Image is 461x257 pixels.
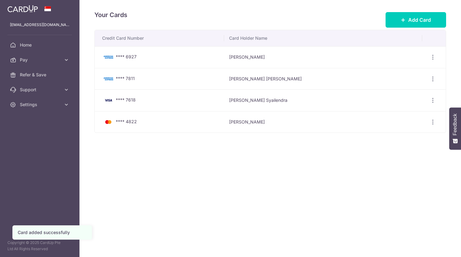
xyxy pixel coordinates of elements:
[20,87,61,93] span: Support
[18,229,87,236] div: Card added successfully
[224,30,422,46] th: Card Holder Name
[224,68,422,90] td: [PERSON_NAME] [PERSON_NAME]
[386,12,446,28] button: Add Card
[20,42,61,48] span: Home
[408,16,431,24] span: Add Card
[224,89,422,111] td: [PERSON_NAME] Syailendra
[20,72,61,78] span: Refer & Save
[102,53,115,61] img: Bank Card
[95,30,224,46] th: Credit Card Number
[7,5,38,12] img: CardUp
[102,118,115,126] img: Bank Card
[102,97,115,104] img: Bank Card
[224,46,422,68] td: [PERSON_NAME]
[20,101,61,108] span: Settings
[10,22,70,28] p: [EMAIL_ADDRESS][DOMAIN_NAME]
[224,111,422,133] td: [PERSON_NAME]
[102,75,115,83] img: Bank Card
[20,57,61,63] span: Pay
[452,114,458,135] span: Feedback
[421,238,455,254] iframe: Opens a widget where you can find more information
[449,107,461,150] button: Feedback - Show survey
[94,10,127,20] h4: Your Cards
